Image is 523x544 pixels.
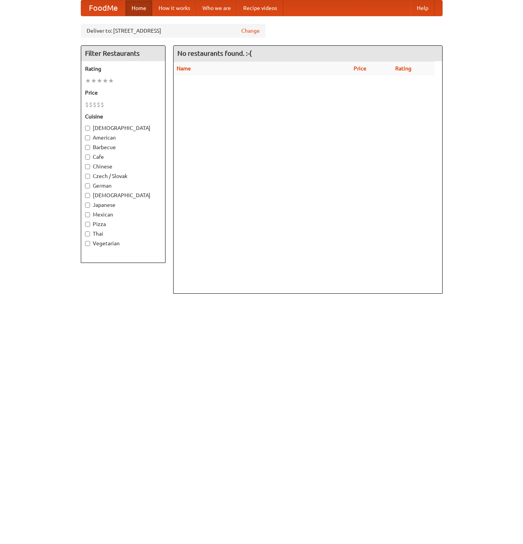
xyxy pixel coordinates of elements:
[85,153,161,161] label: Cafe
[85,155,90,160] input: Cafe
[85,182,161,190] label: German
[85,145,90,150] input: Barbecue
[85,163,161,170] label: Chinese
[85,222,90,227] input: Pizza
[85,126,90,131] input: [DEMOGRAPHIC_DATA]
[85,77,91,85] li: ★
[85,135,90,140] input: American
[85,240,161,247] label: Vegetarian
[85,183,90,188] input: German
[196,0,237,16] a: Who we are
[85,193,90,198] input: [DEMOGRAPHIC_DATA]
[85,220,161,228] label: Pizza
[411,0,434,16] a: Help
[85,231,90,236] input: Thai
[81,0,125,16] a: FoodMe
[97,77,102,85] li: ★
[85,203,90,208] input: Japanese
[237,0,283,16] a: Recipe videos
[81,46,165,61] h4: Filter Restaurants
[89,100,93,109] li: $
[85,211,161,218] label: Mexican
[85,172,161,180] label: Czech / Slovak
[85,212,90,217] input: Mexican
[85,164,90,169] input: Chinese
[125,0,152,16] a: Home
[85,174,90,179] input: Czech / Slovak
[93,100,97,109] li: $
[85,201,161,209] label: Japanese
[85,241,90,246] input: Vegetarian
[108,77,114,85] li: ★
[152,0,196,16] a: How it works
[85,89,161,96] h5: Price
[354,65,366,72] a: Price
[85,191,161,199] label: [DEMOGRAPHIC_DATA]
[81,24,266,38] div: Deliver to: [STREET_ADDRESS]
[85,124,161,132] label: [DEMOGRAPHIC_DATA]
[85,65,161,73] h5: Rating
[100,100,104,109] li: $
[85,134,161,141] label: American
[85,113,161,120] h5: Cuisine
[177,65,191,72] a: Name
[97,100,100,109] li: $
[395,65,411,72] a: Rating
[177,50,252,57] ng-pluralize: No restaurants found. :-(
[85,143,161,151] label: Barbecue
[102,77,108,85] li: ★
[91,77,97,85] li: ★
[85,230,161,238] label: Thai
[85,100,89,109] li: $
[241,27,260,35] a: Change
